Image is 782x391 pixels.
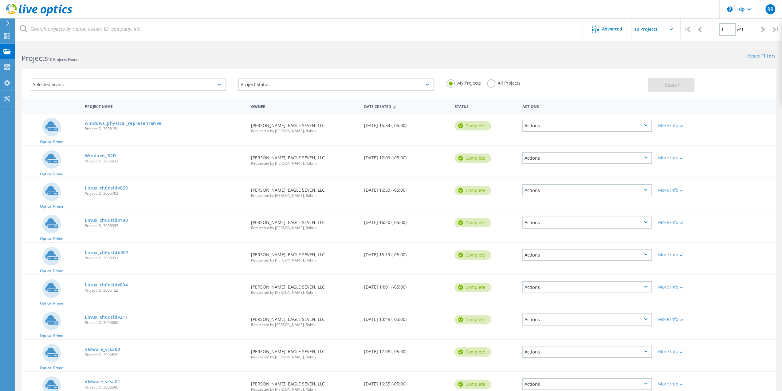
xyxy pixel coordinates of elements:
[658,156,712,160] div: More Info
[522,184,652,196] div: Actions
[658,349,712,354] div: More Info
[454,154,491,163] div: Complete
[737,27,744,32] span: of 1
[522,152,652,164] div: Actions
[361,178,452,198] div: [DATE] 16:33 (-05:00)
[522,217,652,229] div: Actions
[522,346,652,358] div: Actions
[769,18,782,40] div: |
[454,380,491,389] div: Complete
[248,243,361,268] div: [PERSON_NAME], EAGLE SEVEN, LLC
[522,120,652,132] div: Actions
[85,127,245,131] span: Project ID: 3008151
[251,258,358,262] span: Requested by [PERSON_NAME], Rubrik
[658,188,712,192] div: More Info
[658,123,712,128] div: More Info
[361,243,452,263] div: [DATE] 15:19 (-05:00)
[40,366,63,370] span: Optical Prime
[454,283,491,292] div: Complete
[251,226,358,230] span: Requested by [PERSON_NAME], Rubrik
[248,275,361,301] div: [PERSON_NAME], EAGLE SEVEN, LLC
[361,307,452,328] div: [DATE] 13:49 (-05:00)
[238,78,434,91] div: Project Status
[747,54,776,59] a: Reset Filters
[454,186,491,195] div: Complete
[248,114,361,139] div: [PERSON_NAME], EAGLE SEVEN, LLC
[361,146,452,166] div: [DATE] 12:09 (-05:00)
[681,18,693,40] div: |
[361,114,452,134] div: [DATE] 15:34 (-05:00)
[251,129,358,133] span: Requested by [PERSON_NAME], Rubrik
[648,78,694,92] button: Search
[522,378,652,390] div: Actions
[658,285,712,289] div: More Info
[85,159,245,163] span: Project ID: 3006632
[85,250,128,255] a: Linux_ch0dsldb007
[85,321,245,325] span: Project ID: 3005086
[40,237,63,241] span: Optical Prime
[251,194,358,197] span: Requested by [PERSON_NAME], Rubrik
[454,218,491,227] div: Complete
[454,347,491,357] div: Complete
[487,79,521,85] label: All Projects
[248,146,361,171] div: [PERSON_NAME], EAGLE SEVEN, LLC
[446,79,481,85] label: My Projects
[251,355,358,359] span: Requested by [PERSON_NAME], Rubrik
[85,192,245,195] span: Project ID: 3005403
[602,27,622,31] span: Advanced
[658,220,712,225] div: More Info
[658,317,712,321] div: More Info
[85,256,245,260] span: Project ID: 3005332
[248,178,361,204] div: [PERSON_NAME], EAGLE SEVEN, LLC
[31,78,226,91] div: Selected Scans
[361,100,452,112] div: Date Created
[40,140,63,144] span: Optical Prime
[248,100,361,112] div: Owner
[361,275,452,295] div: [DATE] 14:01 (-05:00)
[85,289,245,292] span: Project ID: 3005123
[85,353,245,357] span: Project ID: 3002539
[15,18,583,40] input: Search projects by name, owner, ID, company, etc
[665,82,681,88] span: Search
[248,340,361,365] div: [PERSON_NAME], EAGLE SEVEN, LLC
[85,154,116,158] a: Windows_S2D
[727,6,733,12] svg: \n
[251,323,358,327] span: Requested by [PERSON_NAME], Rubrik
[361,340,452,360] div: [DATE] 17:08 (-05:00)
[40,269,63,273] span: Optical Prime
[454,121,491,130] div: Complete
[85,315,128,319] a: Linux_ch0dsldv211
[361,210,452,231] div: [DATE] 16:20 (-05:00)
[40,334,63,337] span: Optical Prime
[522,249,652,261] div: Actions
[82,100,248,112] div: Project Name
[85,385,245,389] span: Project ID: 3002506
[248,210,361,236] div: [PERSON_NAME], EAGLE SEVEN, LLC
[454,315,491,324] div: Complete
[658,382,712,386] div: More Info
[6,13,72,17] a: Live Optics Dashboard
[85,224,245,228] span: Project ID: 3005395
[767,7,773,12] span: RR
[85,380,120,384] a: VMware_vcsa01
[85,218,128,222] a: Linux_ch0dsldv190
[251,291,358,294] span: Requested by [PERSON_NAME], Rubrik
[48,57,78,62] span: 10 Projects Found
[22,53,48,63] b: Projects
[85,347,120,352] a: VMware_vcsa02
[85,283,128,287] a: Linux_ch0dsldv094
[40,172,63,176] span: Optical Prime
[522,313,652,325] div: Actions
[248,307,361,333] div: [PERSON_NAME], EAGLE SEVEN, LLC
[658,253,712,257] div: More Info
[522,281,652,293] div: Actions
[451,100,519,112] div: Status
[251,162,358,165] span: Requested by [PERSON_NAME], Rubrik
[40,301,63,305] span: Optical Prime
[454,250,491,260] div: Complete
[85,186,128,190] a: Linux_ch0dsldv059
[519,100,655,112] div: Actions
[85,121,162,126] a: windows_physical_representative
[40,205,63,208] span: Optical Prime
